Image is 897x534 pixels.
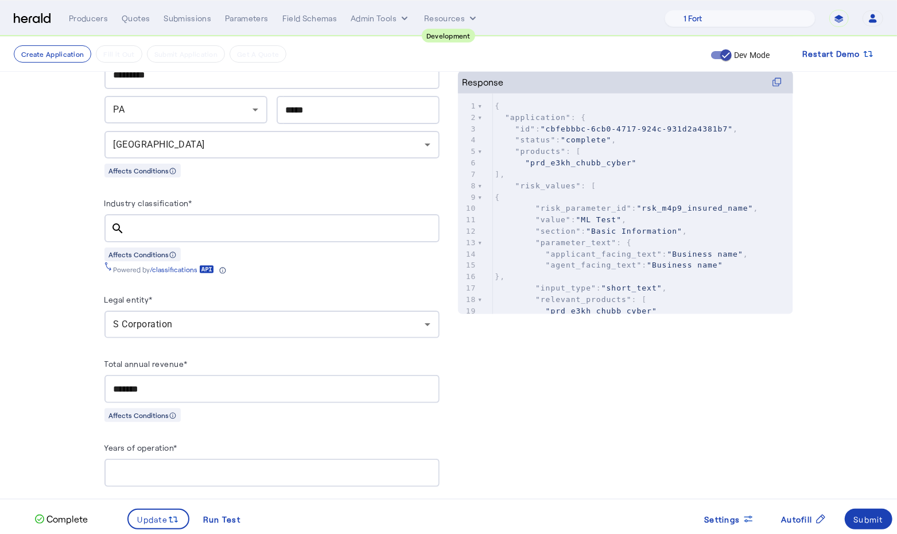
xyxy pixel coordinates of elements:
div: Affects Conditions [104,247,181,261]
div: Parameters [225,13,269,24]
div: 6 [458,157,478,169]
div: 8 [458,180,478,192]
span: "Business name" [667,250,743,258]
span: "applicant_facing_text" [546,250,662,258]
div: Powered by [114,265,226,274]
div: 10 [458,203,478,214]
span: : , [495,215,627,224]
span: "parameter_text" [535,238,616,247]
span: : { [495,113,587,122]
span: : , [495,136,617,144]
span: "risk_parameter_id" [535,204,632,212]
span: ], [495,170,506,179]
span: "rsk_m4p9_insured_name" [637,204,754,212]
div: Submissions [164,13,211,24]
label: Legal entity* [104,295,153,304]
span: "complete" [561,136,611,144]
span: { [495,102,500,110]
span: "id" [515,125,535,133]
span: "short_text" [601,284,662,292]
span: "cbfebbbc-6cb0-4717-924c-931d2a4381b7" [541,125,733,133]
p: Complete [44,512,88,526]
span: "ML Test" [576,215,622,224]
div: 3 [458,123,478,135]
span: Restart Demo [802,47,860,61]
button: Autofill [772,509,836,529]
label: Dev Mode [732,49,770,61]
span: : , [495,125,739,133]
button: Fill it Out [96,45,142,63]
span: : [ [495,295,647,304]
span: : , [495,204,759,212]
span: S Corporation [114,319,173,330]
span: "status" [515,136,556,144]
div: 14 [458,249,478,260]
span: PA [114,104,125,115]
div: 4 [458,134,478,146]
button: Update [127,509,190,529]
div: 12 [458,226,478,237]
button: Resources dropdown menu [424,13,479,24]
span: : , [495,227,688,235]
button: internal dropdown menu [351,13,410,24]
button: Submit Application [147,45,225,63]
div: Field Schemas [282,13,337,24]
div: Quotes [122,13,150,24]
img: Herald Logo [14,13,51,24]
span: [GEOGRAPHIC_DATA] [114,139,205,150]
label: Total annual revenue* [104,359,188,369]
div: Producers [69,13,108,24]
span: : [ [495,181,597,190]
button: Get A Quote [230,45,286,63]
div: 15 [458,260,478,271]
div: Affects Conditions [104,408,181,422]
div: 2 [458,112,478,123]
div: 9 [458,192,478,203]
button: Settings [696,509,763,529]
span: Settings [705,513,740,525]
div: 1 [458,100,478,112]
span: : [495,261,723,269]
label: Industry classification* [104,198,192,208]
div: Response [463,75,504,89]
span: "application" [505,113,571,122]
span: : { [495,238,632,247]
div: 16 [458,271,478,283]
div: 11 [458,214,478,226]
span: "prd_e3kh_chubb_cyber" [525,158,636,167]
span: "value" [535,215,571,224]
span: "agent_facing_text" [546,261,642,269]
div: 5 [458,146,478,157]
span: "products" [515,147,566,156]
span: "risk_values" [515,181,581,190]
div: 13 [458,237,478,249]
div: 7 [458,169,478,180]
div: Development [422,29,475,42]
span: "prd_e3kh_chubb_cyber" [546,307,657,315]
div: 18 [458,294,478,305]
span: { [495,193,500,202]
button: Restart Demo [793,44,883,64]
span: : , [495,284,667,292]
span: Update [138,513,168,525]
div: 19 [458,305,478,317]
mat-icon: search [104,222,132,235]
span: : [ [495,147,581,156]
span: : , [495,250,748,258]
span: "relevant_products" [535,295,632,304]
label: Years of operation* [104,443,178,452]
div: Affects Conditions [104,164,181,177]
span: "Basic Information" [586,227,682,235]
div: Run Test [203,513,240,525]
span: Autofill [782,513,813,525]
button: Create Application [14,45,91,63]
span: }, [495,272,506,281]
div: Submit [854,513,884,525]
button: Run Test [194,509,250,529]
span: "section" [535,227,581,235]
span: "Business name" [647,261,723,269]
a: /classifications [150,265,214,274]
div: 17 [458,283,478,294]
button: Submit [845,509,893,529]
span: "input_type" [535,284,596,292]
